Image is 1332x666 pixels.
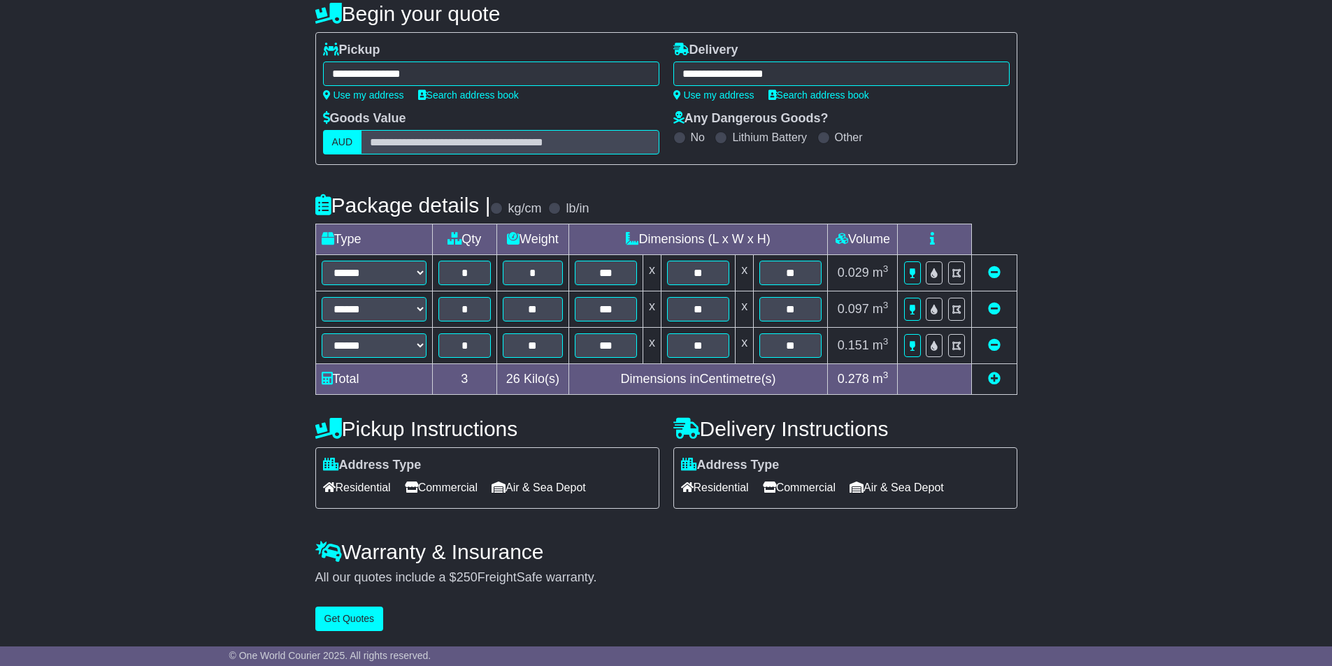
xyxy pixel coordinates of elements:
span: Commercial [405,477,478,498]
a: Remove this item [988,266,1001,280]
td: Kilo(s) [497,364,569,395]
span: m [873,266,889,280]
td: Type [315,224,432,255]
td: Qty [432,224,497,255]
a: Use my address [673,89,754,101]
sup: 3 [883,336,889,347]
span: 0.278 [838,372,869,386]
td: Dimensions in Centimetre(s) [568,364,828,395]
label: lb/in [566,201,589,217]
h4: Begin your quote [315,2,1017,25]
div: All our quotes include a $ FreightSafe warranty. [315,570,1017,586]
a: Search address book [418,89,519,101]
td: x [736,328,754,364]
td: x [736,291,754,328]
sup: 3 [883,263,889,274]
label: AUD [323,130,362,154]
button: Get Quotes [315,607,384,631]
label: Other [835,131,863,144]
sup: 3 [883,370,889,380]
span: 0.097 [838,302,869,316]
span: m [873,338,889,352]
span: Air & Sea Depot [850,477,944,498]
td: Dimensions (L x W x H) [568,224,828,255]
h4: Warranty & Insurance [315,540,1017,563]
span: 0.029 [838,266,869,280]
label: kg/cm [508,201,541,217]
span: Residential [323,477,391,498]
h4: Package details | [315,194,491,217]
span: 26 [506,372,520,386]
td: x [643,328,661,364]
a: Use my address [323,89,404,101]
td: x [643,291,661,328]
span: Commercial [763,477,836,498]
a: Remove this item [988,338,1001,352]
label: Goods Value [323,111,406,126]
td: x [643,255,661,291]
span: Air & Sea Depot [492,477,586,498]
a: Search address book [768,89,869,101]
td: x [736,255,754,291]
label: Address Type [681,458,780,473]
a: Add new item [988,372,1001,386]
label: No [691,131,705,144]
span: 0.151 [838,338,869,352]
span: 250 [457,570,478,584]
label: Any Dangerous Goods? [673,111,829,126]
td: Weight [497,224,569,255]
td: Total [315,364,432,395]
label: Lithium Battery [732,131,807,144]
h4: Pickup Instructions [315,417,659,440]
span: m [873,302,889,316]
label: Delivery [673,43,738,58]
td: 3 [432,364,497,395]
a: Remove this item [988,302,1001,316]
sup: 3 [883,300,889,310]
span: © One World Courier 2025. All rights reserved. [229,650,431,661]
h4: Delivery Instructions [673,417,1017,440]
label: Address Type [323,458,422,473]
td: Volume [828,224,898,255]
label: Pickup [323,43,380,58]
span: Residential [681,477,749,498]
span: m [873,372,889,386]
